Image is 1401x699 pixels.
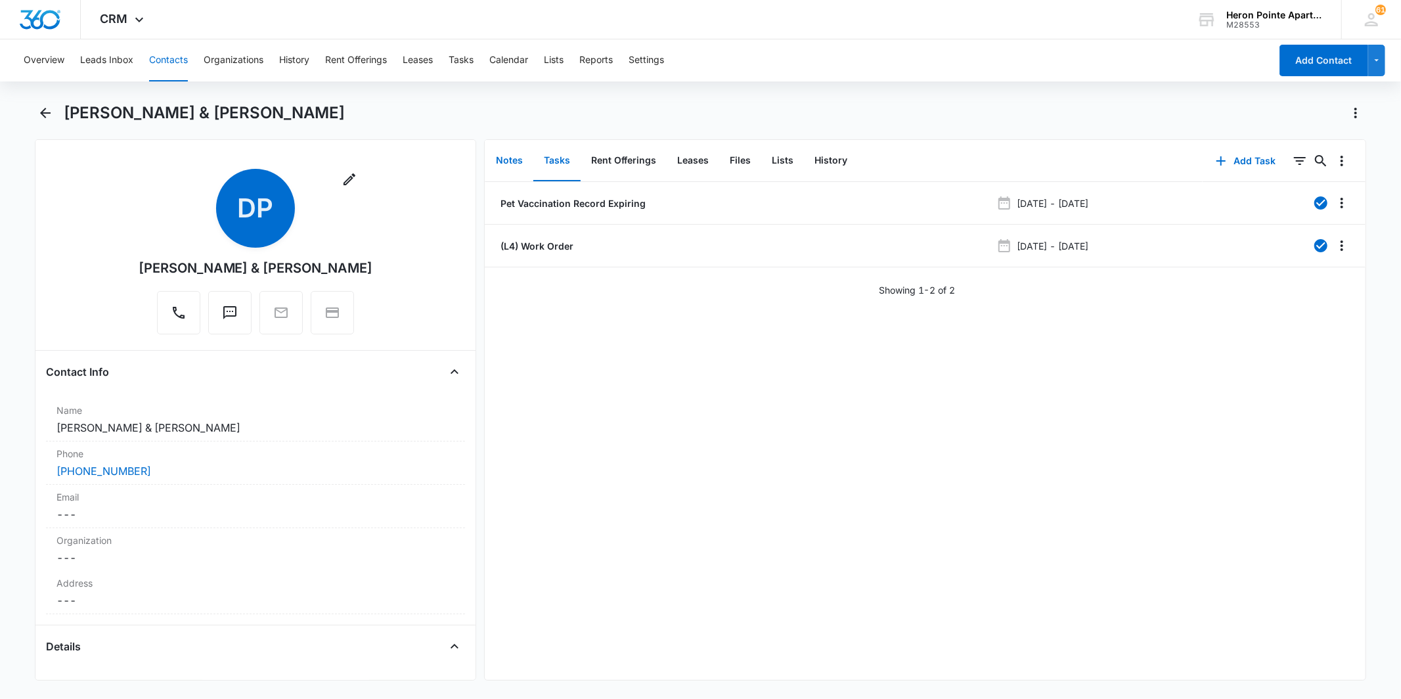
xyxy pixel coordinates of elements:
span: CRM [100,12,128,26]
button: Overflow Menu [1331,150,1352,171]
div: Name[PERSON_NAME] & [PERSON_NAME] [46,398,464,441]
button: Calendar [489,39,528,81]
label: Phone [56,447,454,461]
a: Call [157,311,200,323]
span: 61 [1375,5,1386,15]
label: Email [56,490,454,504]
button: Rent Offerings [581,141,667,181]
a: [PHONE_NUMBER] [56,463,151,479]
button: Leads Inbox [80,39,133,81]
button: Filters [1289,150,1310,171]
button: Tasks [533,141,581,181]
button: Add Task [1203,145,1289,177]
label: Source [56,678,454,692]
div: account id [1226,20,1322,30]
p: Showing 1-2 of 2 [879,283,956,297]
a: Pet Vaccination Record Expiring [498,196,646,210]
label: Organization [56,533,454,547]
button: Lists [761,141,804,181]
button: Notes [485,141,533,181]
div: account name [1226,10,1322,20]
button: Overflow Menu [1331,235,1352,256]
h1: [PERSON_NAME] & [PERSON_NAME] [64,103,345,123]
button: Leases [403,39,433,81]
button: Reports [579,39,613,81]
div: Organization--- [46,528,464,571]
button: Back [35,102,55,124]
dd: [PERSON_NAME] & [PERSON_NAME] [56,420,454,436]
button: Lists [544,39,564,81]
button: Text [208,291,252,334]
button: Close [444,361,465,382]
p: [DATE] - [DATE] [1017,196,1089,210]
button: Contacts [149,39,188,81]
button: Settings [629,39,664,81]
button: Add Contact [1279,45,1368,76]
button: Search... [1310,150,1331,171]
button: Tasks [449,39,474,81]
label: Name [56,403,454,417]
button: Call [157,291,200,334]
h4: Details [46,639,81,654]
button: Leases [667,141,719,181]
a: (L4) Work Order [498,239,573,253]
p: [DATE] - [DATE] [1017,239,1089,253]
div: [PERSON_NAME] & [PERSON_NAME] [139,258,373,278]
a: Text [208,311,252,323]
span: DP [216,169,295,248]
div: Phone[PHONE_NUMBER] [46,441,464,485]
button: Overview [24,39,64,81]
button: Overflow Menu [1331,192,1352,214]
button: History [279,39,309,81]
button: Actions [1345,102,1366,124]
button: Files [719,141,761,181]
button: Rent Offerings [325,39,387,81]
button: Organizations [204,39,263,81]
dd: --- [56,550,454,566]
label: Address [56,576,454,590]
dd: --- [56,507,454,522]
button: History [804,141,858,181]
h4: Contact Info [46,364,109,380]
button: Close [444,636,465,657]
div: Email--- [46,485,464,528]
div: Address--- [46,571,464,614]
dd: --- [56,593,454,608]
div: notifications count [1375,5,1386,15]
